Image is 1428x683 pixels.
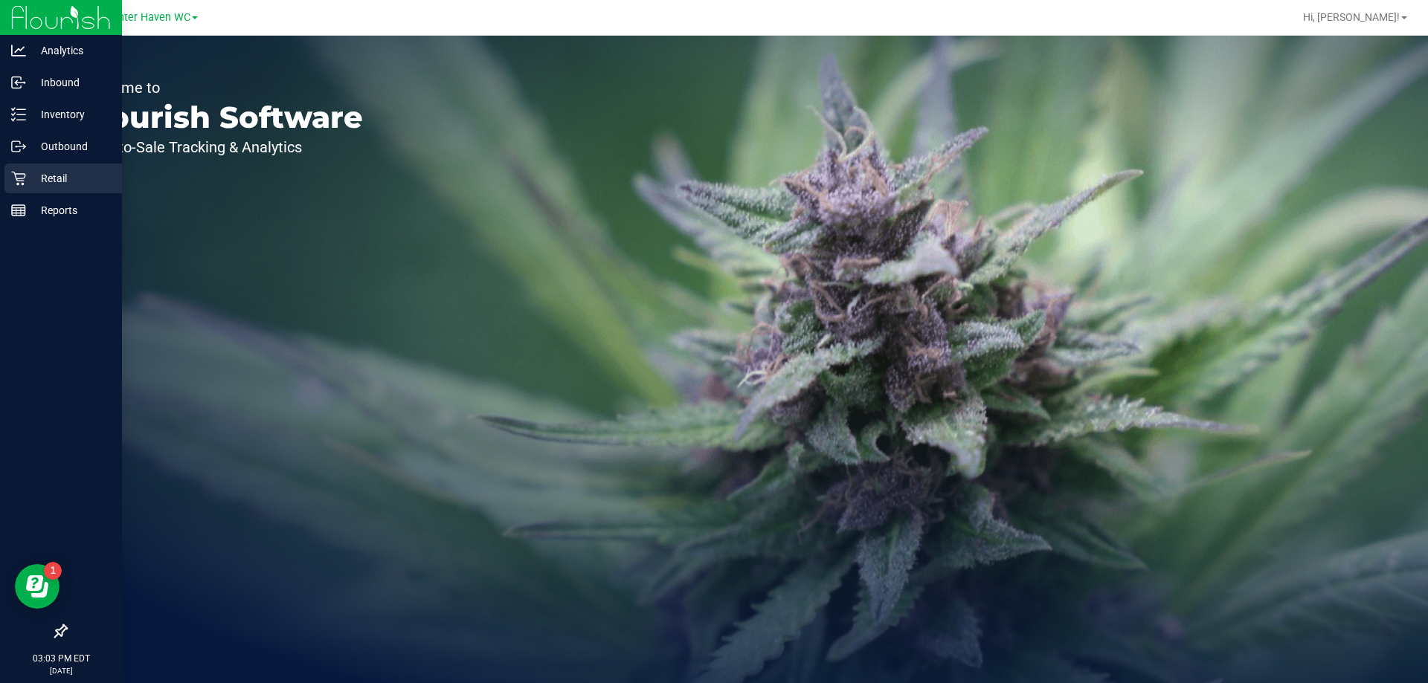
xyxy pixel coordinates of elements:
[80,80,363,95] p: Welcome to
[80,140,363,155] p: Seed-to-Sale Tracking & Analytics
[80,103,363,132] p: Flourish Software
[15,564,59,609] iframe: Resource center
[1303,11,1400,23] span: Hi, [PERSON_NAME]!
[26,74,115,91] p: Inbound
[7,652,115,665] p: 03:03 PM EDT
[26,201,115,219] p: Reports
[11,43,26,58] inline-svg: Analytics
[11,139,26,154] inline-svg: Outbound
[26,137,115,155] p: Outbound
[11,107,26,122] inline-svg: Inventory
[26,169,115,187] p: Retail
[44,562,62,580] iframe: Resource center unread badge
[11,171,26,186] inline-svg: Retail
[26,42,115,59] p: Analytics
[11,75,26,90] inline-svg: Inbound
[7,665,115,676] p: [DATE]
[26,106,115,123] p: Inventory
[106,11,190,24] span: Winter Haven WC
[11,203,26,218] inline-svg: Reports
